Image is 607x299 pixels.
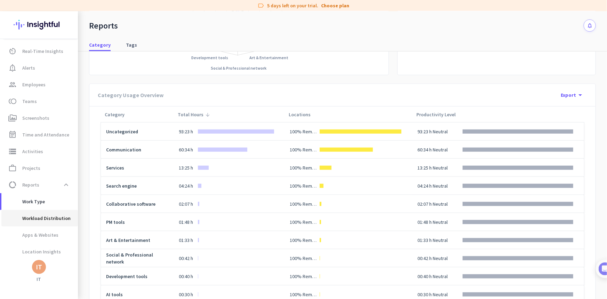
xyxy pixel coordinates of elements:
[179,146,197,153] div: 60:34 h
[211,66,267,71] tspan: Social & Professional network
[106,252,153,265] span: Social & Professional network
[289,111,311,118] span: Locations
[106,165,124,171] span: Services
[6,47,114,103] div: Hi IT,Congrats on setting up your Insightful account! 🎉Welcome to Insightful Support - let's get ...
[179,182,197,189] div: 04:24 h
[109,3,122,16] button: Home
[290,219,318,226] div: 100% Remote
[584,19,596,32] button: notifications
[417,182,461,189] div: 04:24 h Neutral
[106,273,147,280] span: Development tools
[22,47,63,55] span: Real-Time Insights
[7,227,58,243] span: Apps & Websites
[417,237,461,244] div: 01:33 h Neutral
[417,219,461,226] div: 01:48 h Neutral
[179,128,197,135] div: 93:23 h
[7,193,45,210] span: Work Type
[6,213,133,225] textarea: Message…
[22,97,37,105] span: Teams
[8,147,17,156] i: storage
[1,143,78,160] a: storageActivities
[249,55,288,61] tspan: Art & Entertainment
[98,84,163,106] div: Category Usage Overview
[576,91,584,99] i: arrow_drop_down
[417,146,461,153] div: 60:34 h Neutral
[5,3,18,16] button: go back
[106,291,123,298] span: AI tools
[290,182,318,189] div: 100% Remote
[22,228,27,234] button: Gif picker
[6,109,134,130] div: IT says…
[11,134,109,148] div: Great! Anything else comes up, feel free to drop us a message! 🖐️
[555,89,587,101] button: Exportarrow_drop_down
[33,228,39,234] button: Upload attachment
[106,128,138,135] span: Uncategorized
[179,237,197,244] div: 01:33 h
[20,4,31,15] img: Profile image for Insightful AI assistant
[126,41,137,48] span: Tags
[1,126,78,143] a: event_noteTime and Attendance
[290,273,318,280] div: 100% Remote
[8,47,17,55] i: av_timer
[179,219,197,226] div: 01:48 h
[36,263,42,270] div: IT
[1,93,78,110] a: tollTeams
[106,183,137,189] span: Search engine
[179,273,197,280] div: 00:40 h
[22,80,46,89] span: Employees
[106,219,125,225] span: PM tools
[1,210,78,227] a: Workload Distribution
[78,113,128,120] div: I'm good, thanks. 👍
[1,43,78,60] a: av_timerReal-Time Insights
[73,109,134,124] div: I'm good, thanks. 👍
[119,225,130,236] button: Send a message…
[587,23,593,29] i: notifications
[1,193,78,210] a: Work Type
[179,255,197,262] div: 00:42 h
[290,146,318,153] div: 100% Remote
[106,201,155,207] span: Collaborative software
[6,130,134,167] div: Insightful AI assistant says…
[22,131,69,139] span: Time and Attendance
[1,176,78,193] a: data_usageReportsexpand_less
[22,181,39,189] span: Reports
[191,55,228,61] tspan: Development tools
[417,273,461,280] div: 00:40 h Neutral
[1,76,78,93] a: groupEmployees
[8,181,17,189] i: data_usage
[106,147,141,153] span: Communication
[1,227,78,243] a: Apps & Websites
[7,243,61,260] span: Location Insights
[290,291,318,298] div: 100% Remote
[60,179,72,191] button: expand_less
[34,3,94,9] h1: Insightful AI assistant
[7,210,71,227] span: Workload Distribution
[22,164,40,172] span: Projects
[8,80,17,89] i: group
[11,52,109,99] div: Hi IT, Congrats on setting up your Insightful account! 🎉 Welcome to Insightful Support - let's ge...
[290,237,318,244] div: 100% Remote
[22,147,43,156] span: Activities
[290,128,318,135] div: 100% Remote
[290,200,318,207] div: 100% Remote
[89,21,118,31] div: Reports
[1,160,78,176] a: work_outlineProjects
[290,255,318,262] div: 100% Remote
[6,47,134,109] div: Insightful AI assistant says…
[22,114,49,122] span: Screenshots
[561,92,576,98] span: Export
[11,228,16,234] button: Emoji picker
[417,291,461,298] div: 00:30 h Neutral
[8,64,17,72] i: notification_important
[205,112,211,118] i: arrow_downward
[1,60,78,76] a: notification_importantAlerts
[321,2,350,9] a: Choose plan
[22,64,35,72] span: Alerts
[105,111,125,118] span: Category
[8,114,17,122] i: perm_media
[11,153,76,157] div: Insightful AI assistant • [DATE]
[179,291,197,298] div: 00:30 h
[8,131,17,139] i: event_note
[34,9,87,16] p: The team can also help
[417,255,461,262] div: 00:42 h Neutral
